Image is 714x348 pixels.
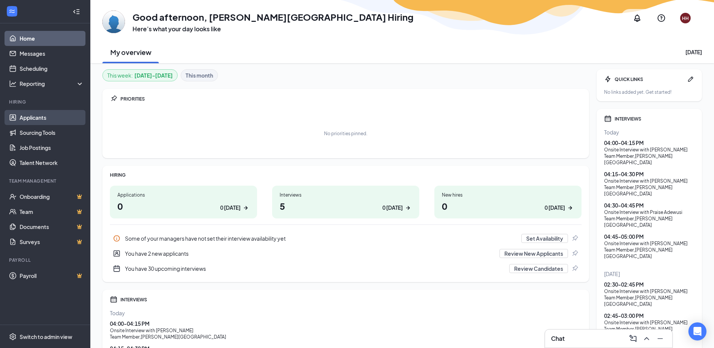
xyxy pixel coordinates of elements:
svg: Info [113,235,120,242]
a: DocumentsCrown [20,219,84,234]
div: [DATE] [685,48,702,56]
a: Job Postings [20,140,84,155]
div: 04:45 - 05:00 PM [604,233,694,240]
b: This month [186,71,213,79]
div: PRIORITIES [120,96,582,102]
div: Team Member , [PERSON_NAME][GEOGRAPHIC_DATA] [110,334,582,340]
div: 02:30 - 02:45 PM [604,281,694,288]
div: 04:00 - 04:15 PM [604,139,694,147]
svg: Settings [9,333,17,340]
div: Team Member , [PERSON_NAME][GEOGRAPHIC_DATA] [604,184,694,197]
a: New hires00 [DATE]ArrowRight [434,186,582,218]
svg: ArrowRight [404,204,412,212]
button: ComposeMessage [627,333,639,345]
div: 0 [DATE] [545,204,565,212]
h3: Chat [551,334,565,343]
svg: Collapse [73,8,80,15]
h3: Here’s what your day looks like [132,25,414,33]
div: Today [604,128,694,136]
a: TeamCrown [20,204,84,219]
svg: QuestionInfo [657,14,666,23]
div: Team Member , [PERSON_NAME][GEOGRAPHIC_DATA] [604,247,694,259]
b: [DATE] - [DATE] [134,71,173,79]
svg: ArrowRight [242,204,250,212]
svg: ComposeMessage [629,334,638,343]
a: Messages [20,46,84,61]
div: Today [110,309,582,317]
div: [DATE] [604,270,694,278]
h2: My overview [110,47,151,57]
div: 04:30 - 04:45 PM [604,201,694,209]
a: Talent Network [20,155,84,170]
div: No links added yet. Get started! [604,89,694,95]
svg: Analysis [9,80,17,87]
button: Minimize [654,333,666,345]
svg: Minimize [656,334,665,343]
svg: Pin [571,235,579,242]
div: Team Member , [PERSON_NAME][GEOGRAPHIC_DATA] [604,215,694,228]
div: New hires [442,192,574,198]
a: InfoSome of your managers have not set their interview availability yetSet AvailabilityPin [110,231,582,246]
div: Onsite Interview with [PERSON_NAME] [604,147,694,153]
a: Applications00 [DATE]ArrowRight [110,186,257,218]
div: 0 [DATE] [382,204,403,212]
svg: Pen [687,75,694,83]
h1: 5 [280,200,412,212]
div: Team Member , [PERSON_NAME][GEOGRAPHIC_DATA] [604,295,694,307]
div: You have 2 new applicants [125,250,495,257]
button: Review Candidates [509,264,568,273]
div: Onsite Interview with [PERSON_NAME] [604,178,694,184]
button: Review New Applicants [499,249,568,258]
div: You have 30 upcoming interviews [110,261,582,276]
button: Set Availability [521,234,568,243]
svg: WorkstreamLogo [8,8,16,15]
a: Sourcing Tools [20,125,84,140]
div: 0 [DATE] [220,204,241,212]
div: INTERVIEWS [120,296,582,303]
div: HH [682,15,689,21]
svg: Pin [571,250,579,257]
h1: 0 [442,200,574,212]
img: Harker Heights Hiring [102,11,125,33]
a: CalendarNewYou have 30 upcoming interviewsReview CandidatesPin [110,261,582,276]
div: Onsite Interview with [PERSON_NAME] [110,327,582,334]
div: Hiring [9,99,82,105]
svg: Pin [110,95,117,102]
div: Payroll [9,257,82,263]
div: Team Management [9,178,82,184]
a: Applicants [20,110,84,125]
div: Team Member , [PERSON_NAME][GEOGRAPHIC_DATA] [604,153,694,166]
a: Scheduling [20,61,84,76]
div: Team Member , [PERSON_NAME][GEOGRAPHIC_DATA] [604,326,694,339]
svg: Calendar [110,296,117,303]
a: Home [20,31,84,46]
h1: Good afternoon, [PERSON_NAME][GEOGRAPHIC_DATA] Hiring [132,11,414,23]
div: No priorities pinned. [324,130,367,137]
svg: ArrowRight [566,204,574,212]
div: Onsite Interview with [PERSON_NAME] [604,319,694,326]
svg: Pin [571,265,579,272]
div: 04:00 - 04:15 PM [110,320,582,327]
a: OnboardingCrown [20,189,84,204]
div: You have 30 upcoming interviews [125,265,505,272]
div: Some of your managers have not set their interview availability yet [110,231,582,246]
div: Applications [117,192,250,198]
div: HIRING [110,172,582,178]
div: This week : [107,71,173,79]
div: Some of your managers have not set their interview availability yet [125,235,517,242]
svg: ChevronUp [642,334,651,343]
button: ChevronUp [641,333,653,345]
svg: UserEntity [113,250,120,257]
svg: Bolt [604,75,612,83]
div: You have 2 new applicants [110,246,582,261]
div: QUICK LINKS [615,76,684,82]
div: 04:15 - 04:30 PM [604,170,694,178]
a: PayrollCrown [20,268,84,283]
svg: Notifications [633,14,642,23]
div: Onsite Interview with Praise Adewusi [604,209,694,215]
div: INTERVIEWS [615,116,694,122]
svg: Calendar [604,115,612,122]
svg: CalendarNew [113,265,120,272]
a: Interviews50 [DATE]ArrowRight [272,186,419,218]
div: Onsite Interview with [PERSON_NAME] [604,288,694,295]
